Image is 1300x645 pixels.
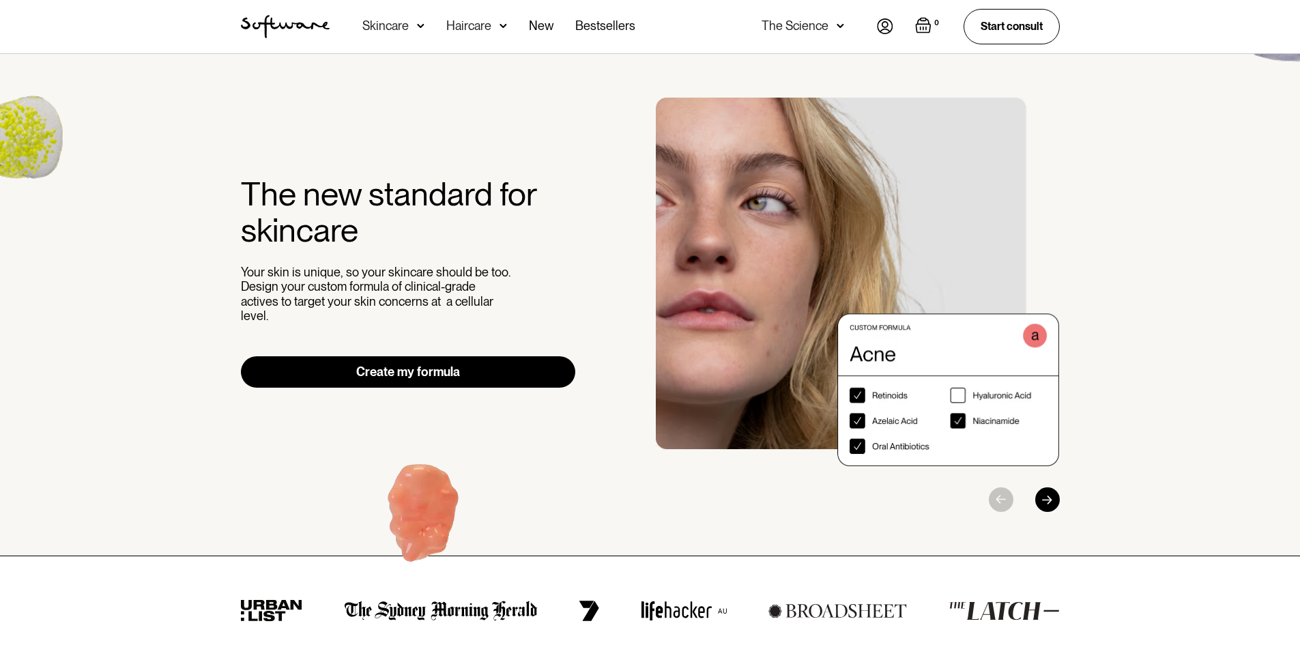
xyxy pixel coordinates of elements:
[500,19,507,33] img: arrow down
[1035,487,1060,512] div: Next slide
[964,9,1060,44] a: Start consult
[417,19,424,33] img: arrow down
[656,98,1060,466] div: 1 / 3
[949,601,1059,620] img: the latch logo
[338,434,508,601] img: Hydroquinone (skin lightening agent)
[241,356,576,388] a: Create my formula
[241,265,514,324] p: Your skin is unique, so your skincare should be too. Design your custom formula of clinical-grade...
[345,601,538,621] img: the Sydney morning herald logo
[915,17,942,36] a: Open empty cart
[241,15,330,38] img: Software Logo
[362,19,409,33] div: Skincare
[241,176,576,248] h2: The new standard for skincare
[768,603,907,618] img: broadsheet logo
[837,19,844,33] img: arrow down
[241,15,330,38] a: home
[641,601,727,621] img: lifehacker logo
[446,19,491,33] div: Haircare
[931,17,942,29] div: 0
[241,600,303,622] img: urban list logo
[762,19,828,33] div: The Science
